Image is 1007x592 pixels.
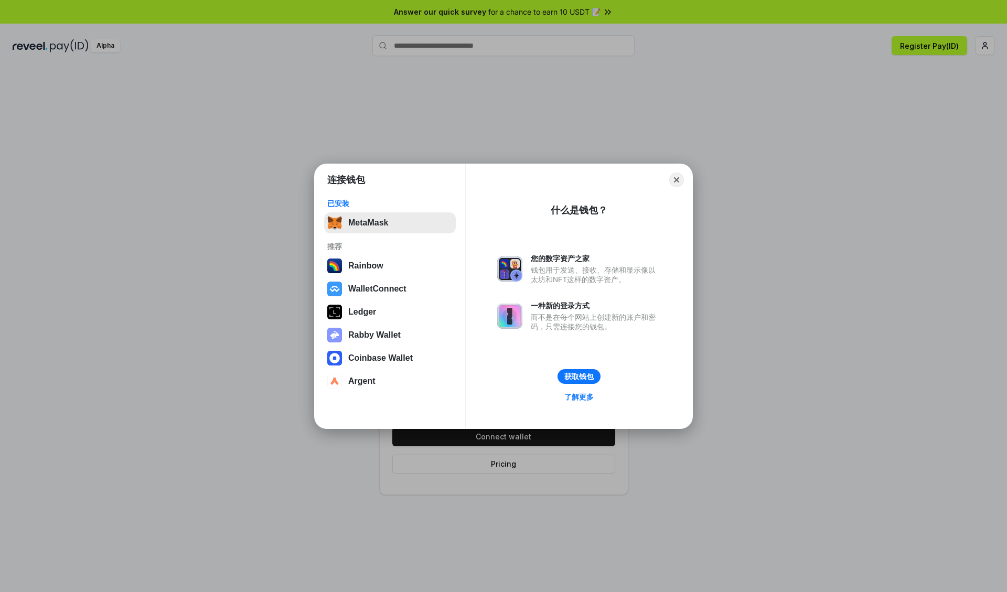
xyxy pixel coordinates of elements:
[327,174,365,186] h1: 连接钱包
[327,328,342,342] img: svg+xml,%3Csvg%20xmlns%3D%22http%3A%2F%2Fwww.w3.org%2F2000%2Fsvg%22%20fill%3D%22none%22%20viewBox...
[558,390,600,404] a: 了解更多
[497,256,522,282] img: svg+xml,%3Csvg%20xmlns%3D%22http%3A%2F%2Fwww.w3.org%2F2000%2Fsvg%22%20fill%3D%22none%22%20viewBox...
[324,255,456,276] button: Rainbow
[324,212,456,233] button: MetaMask
[327,259,342,273] img: svg+xml,%3Csvg%20width%3D%22120%22%20height%3D%22120%22%20viewBox%3D%220%200%20120%20120%22%20fil...
[327,199,453,208] div: 已安装
[348,261,383,271] div: Rainbow
[327,282,342,296] img: svg+xml,%3Csvg%20width%3D%2228%22%20height%3D%2228%22%20viewBox%3D%220%200%2028%2028%22%20fill%3D...
[558,369,601,384] button: 获取钱包
[348,353,413,363] div: Coinbase Wallet
[348,376,376,386] div: Argent
[531,313,661,331] div: 而不是在每个网站上创建新的账户和密码，只需连接您的钱包。
[327,305,342,319] img: svg+xml,%3Csvg%20xmlns%3D%22http%3A%2F%2Fwww.w3.org%2F2000%2Fsvg%22%20width%3D%2228%22%20height%3...
[324,302,456,322] button: Ledger
[497,304,522,329] img: svg+xml,%3Csvg%20xmlns%3D%22http%3A%2F%2Fwww.w3.org%2F2000%2Fsvg%22%20fill%3D%22none%22%20viewBox...
[531,301,661,310] div: 一种新的登录方式
[551,204,607,217] div: 什么是钱包？
[564,392,594,402] div: 了解更多
[324,348,456,369] button: Coinbase Wallet
[669,173,684,187] button: Close
[324,371,456,392] button: Argent
[348,307,376,317] div: Ledger
[327,242,453,251] div: 推荐
[531,265,661,284] div: 钱包用于发送、接收、存储和显示像以太坊和NFT这样的数字资产。
[348,284,406,294] div: WalletConnect
[327,216,342,230] img: svg+xml,%3Csvg%20fill%3D%22none%22%20height%3D%2233%22%20viewBox%3D%220%200%2035%2033%22%20width%...
[324,278,456,299] button: WalletConnect
[324,325,456,346] button: Rabby Wallet
[327,351,342,365] img: svg+xml,%3Csvg%20width%3D%2228%22%20height%3D%2228%22%20viewBox%3D%220%200%2028%2028%22%20fill%3D...
[564,372,594,381] div: 获取钱包
[531,254,661,263] div: 您的数字资产之家
[348,218,388,228] div: MetaMask
[348,330,401,340] div: Rabby Wallet
[327,374,342,389] img: svg+xml,%3Csvg%20width%3D%2228%22%20height%3D%2228%22%20viewBox%3D%220%200%2028%2028%22%20fill%3D...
